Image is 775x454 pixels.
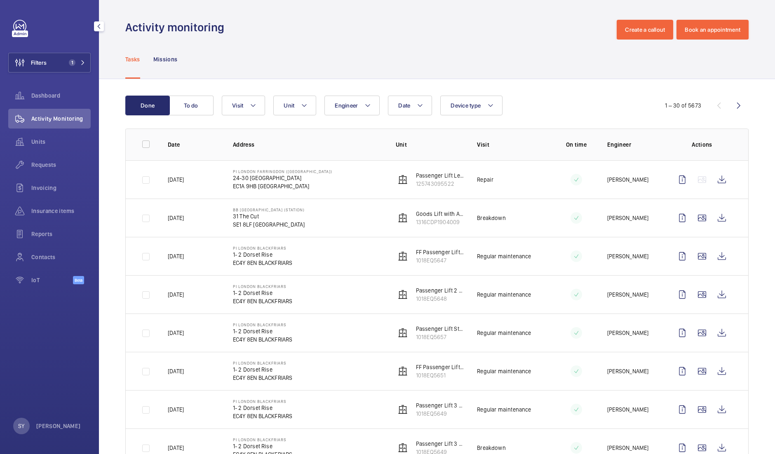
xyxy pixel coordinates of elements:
p: [PERSON_NAME] [607,367,648,375]
p: [PERSON_NAME] [36,422,81,430]
p: 1- 2 Dorset Rise [233,289,293,297]
p: Engineer [607,140,659,149]
img: elevator.svg [398,328,408,338]
p: EC4Y 8EN BLACKFRIARS [233,374,293,382]
img: elevator.svg [398,405,408,414]
img: elevator.svg [398,251,408,261]
button: Filters1 [8,53,91,73]
p: Regular maintenance [477,405,531,414]
button: Date [388,96,432,115]
span: Beta [73,276,84,284]
p: Regular maintenance [477,329,531,337]
p: PI London Blackfriars [233,399,293,404]
p: EC4Y 8EN BLACKFRIARS [233,259,293,267]
p: Breakdown [477,214,506,222]
p: Passenger Lift 3 Single Passenger Reception [416,401,464,410]
p: Date [168,140,220,149]
p: Regular maintenance [477,290,531,299]
span: Insurance items [31,207,91,215]
img: elevator.svg [398,443,408,453]
p: [DATE] [168,290,184,299]
span: Dashboard [31,91,91,100]
p: [DATE] [168,252,184,260]
p: 1018EQ5648 [416,295,464,303]
p: PI London Blackfriars [233,322,293,327]
p: 1- 2 Dorset Rise [233,250,293,259]
img: elevator.svg [398,290,408,300]
p: 125743095522 [416,180,464,188]
p: [PERSON_NAME] [607,405,648,414]
p: 1316CDP1904009 [416,218,464,226]
p: [PERSON_NAME] [607,329,648,337]
p: Regular maintenance [477,367,531,375]
span: Reports [31,230,91,238]
p: Regular maintenance [477,252,531,260]
p: [DATE] [168,367,184,375]
p: SE1 8LF [GEOGRAPHIC_DATA] [233,220,305,229]
span: Date [398,102,410,109]
p: Address [233,140,383,149]
p: Passenger Lift Left Hand [416,171,464,180]
span: Units [31,138,91,146]
p: [PERSON_NAME] [607,290,648,299]
p: PI London Blackfriars [233,437,293,442]
button: Create a callout [617,20,673,40]
p: 1- 2 Dorset Rise [233,442,293,450]
p: EC4Y 8EN BLACKFRIARS [233,335,293,344]
p: FF Passenger Lift 1 Right Hand [416,248,464,256]
p: [PERSON_NAME] [607,252,648,260]
span: Contacts [31,253,91,261]
span: Activity Monitoring [31,115,91,123]
p: EC4Y 8EN BLACKFRIARS [233,297,293,305]
p: [DATE] [168,329,184,337]
img: elevator.svg [398,366,408,376]
p: [DATE] [168,176,184,184]
p: [PERSON_NAME] [607,444,648,452]
p: Unit [396,140,464,149]
p: 31 The Cut [233,212,305,220]
p: [PERSON_NAME] [607,176,648,184]
span: IoT [31,276,73,284]
p: PI London Blackfriars [233,246,293,250]
p: 1- 2 Dorset Rise [233,365,293,374]
span: Device type [451,102,481,109]
p: 1018EQ5649 [416,410,464,418]
p: Repair [477,176,493,184]
p: 1018EQ5651 [416,371,464,379]
button: Unit [273,96,316,115]
p: Missions [153,55,178,63]
span: Invoicing [31,184,91,192]
p: PI London Farringdon ([GEOGRAPHIC_DATA]) [233,169,332,174]
span: Engineer [335,102,358,109]
p: Visit [477,140,545,149]
span: Requests [31,161,91,169]
p: Passenger Lift Staff [416,325,464,333]
button: Device type [440,96,503,115]
img: elevator.svg [398,175,408,185]
button: Done [125,96,170,115]
p: Passenger Lift 3 Single Passenger Reception [416,440,464,448]
span: Filters [31,59,47,67]
img: elevator.svg [398,213,408,223]
p: BB [GEOGRAPHIC_DATA] (Station) [233,207,305,212]
p: [DATE] [168,405,184,414]
p: FF Passenger Lift Rear [416,363,464,371]
p: [DATE] [168,214,184,222]
p: EC1A 9HB [GEOGRAPHIC_DATA] [233,182,332,190]
button: To do [169,96,214,115]
span: Unit [284,102,294,109]
p: Goods Lift with Attendant Control [416,210,464,218]
p: 24-30 [GEOGRAPHIC_DATA] [233,174,332,182]
p: 1- 2 Dorset Rise [233,327,293,335]
button: Engineer [324,96,380,115]
p: 1018EQ5657 [416,333,464,341]
p: On time [559,140,594,149]
span: Visit [232,102,243,109]
p: SY [18,422,24,430]
h1: Activity monitoring [125,20,229,35]
p: Actions [672,140,732,149]
p: Tasks [125,55,140,63]
p: 1- 2 Dorset Rise [233,404,293,412]
button: Visit [222,96,265,115]
p: EC4Y 8EN BLACKFRIARS [233,412,293,420]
